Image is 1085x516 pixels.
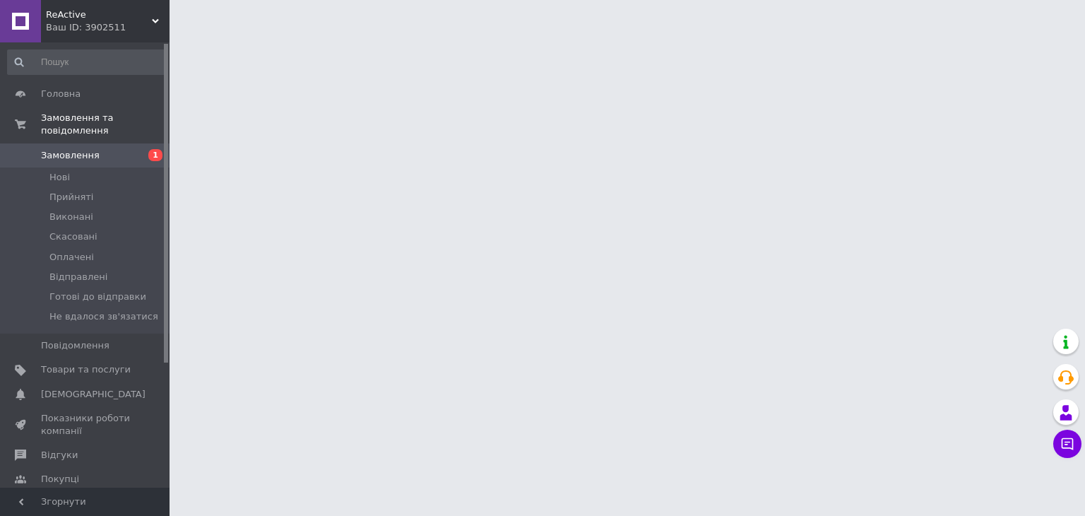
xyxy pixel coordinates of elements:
span: Готові до відправки [49,291,146,303]
span: Не вдалося зв'язатися [49,310,158,323]
span: Оплачені [49,251,94,264]
span: Замовлення [41,149,100,162]
span: Замовлення та повідомлення [41,112,170,137]
span: Повідомлення [41,339,109,352]
span: Показники роботи компанії [41,412,131,438]
input: Пошук [7,49,167,75]
span: Відгуки [41,449,78,462]
span: Головна [41,88,81,100]
span: ReActive [46,8,152,21]
button: Чат з покупцем [1053,430,1081,458]
span: 1 [148,149,162,161]
span: Товари та послуги [41,363,131,376]
div: Ваш ID: 3902511 [46,21,170,34]
span: Виконані [49,211,93,223]
span: Відправлені [49,271,107,283]
span: Покупці [41,473,79,486]
span: Прийняті [49,191,93,204]
span: Нові [49,171,70,184]
span: Скасовані [49,230,97,243]
span: [DEMOGRAPHIC_DATA] [41,388,146,401]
